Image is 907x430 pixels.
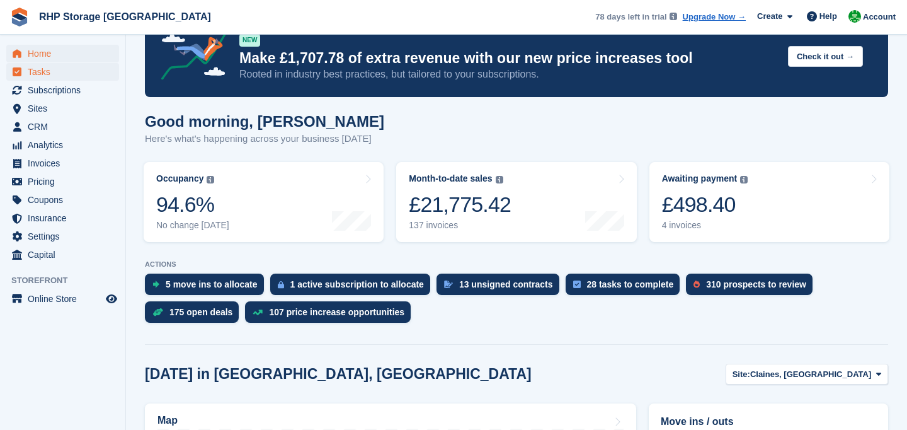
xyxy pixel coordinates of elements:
a: menu [6,246,119,264]
img: icon-info-grey-7440780725fd019a000dd9b08b2336e03edf1995a4989e88bcd33f0948082b44.svg [496,176,503,183]
h2: Move ins / outs [661,414,876,429]
a: 13 unsigned contracts [436,274,566,301]
span: Invoices [28,154,103,172]
div: 107 price increase opportunities [269,307,404,317]
span: Sites [28,100,103,117]
a: Awaiting payment £498.40 4 invoices [649,162,889,242]
span: Subscriptions [28,81,103,99]
a: 28 tasks to complete [566,274,687,301]
a: menu [6,209,119,227]
div: £498.40 [662,192,748,218]
span: 78 days left in trial [595,11,666,23]
img: icon-info-grey-7440780725fd019a000dd9b08b2336e03edf1995a4989e88bcd33f0948082b44.svg [670,13,677,20]
a: menu [6,100,119,117]
button: Check it out → [788,46,863,67]
span: Storefront [11,274,125,287]
div: 310 prospects to review [706,279,806,289]
div: Awaiting payment [662,173,738,184]
div: 94.6% [156,192,229,218]
div: 4 invoices [662,220,748,231]
h2: [DATE] in [GEOGRAPHIC_DATA], [GEOGRAPHIC_DATA] [145,366,532,383]
img: prospect-51fa495bee0391a8d652442698ab0144808aea92771e9ea1ae160a38d050c398.svg [693,281,700,288]
span: Analytics [28,136,103,154]
span: Create [757,10,782,23]
p: Make £1,707.78 of extra revenue with our new price increases tool [239,49,778,67]
span: Insurance [28,209,103,227]
span: Account [863,11,896,23]
img: task-75834270c22a3079a89374b754ae025e5fb1db73e45f91037f5363f120a921f8.svg [573,281,581,288]
img: stora-icon-8386f47178a22dfd0bd8f6a31ec36ba5ce8667c1dd55bd0f319d3a0aa187defe.svg [10,8,29,26]
p: Rooted in industry best practices, but tailored to your subscriptions. [239,67,778,81]
a: menu [6,136,119,154]
div: 137 invoices [409,220,511,231]
a: menu [6,63,119,81]
a: 310 prospects to review [686,274,819,301]
img: contract_signature_icon-13c848040528278c33f63329250d36e43548de30e8caae1d1a13099fd9432cc5.svg [444,281,453,288]
span: Claines, [GEOGRAPHIC_DATA] [750,368,871,381]
img: price_increase_opportunities-93ffe204e8149a01c8c9dc8f82e8f89637d9d84a8eef4429ea346261dce0b2c0.svg [253,310,263,315]
img: active_subscription_to_allocate_icon-d502201f5373d7db506a760aba3b589e785aa758c864c3986d89f69b8ff3... [278,281,284,289]
p: Here's what's happening across your business [DATE] [145,132,384,146]
img: Rod [848,10,861,23]
img: icon-info-grey-7440780725fd019a000dd9b08b2336e03edf1995a4989e88bcd33f0948082b44.svg [740,176,748,183]
div: 1 active subscription to allocate [290,279,424,289]
span: Pricing [28,173,103,190]
span: Settings [28,228,103,245]
a: 1 active subscription to allocate [270,274,436,301]
a: 175 open deals [145,301,245,329]
span: Online Store [28,290,103,308]
a: menu [6,173,119,190]
div: Occupancy [156,173,203,184]
div: No change [DATE] [156,220,229,231]
div: £21,775.42 [409,192,511,218]
a: menu [6,228,119,245]
div: Month-to-date sales [409,173,492,184]
a: menu [6,191,119,209]
a: Upgrade Now → [683,11,746,23]
div: 175 open deals [169,307,232,317]
img: icon-info-grey-7440780725fd019a000dd9b08b2336e03edf1995a4989e88bcd33f0948082b44.svg [207,176,214,183]
div: 13 unsigned contracts [459,279,553,289]
a: menu [6,45,119,62]
span: Home [28,45,103,62]
a: 107 price increase opportunities [245,301,417,329]
span: Help [819,10,837,23]
span: Site: [733,368,750,381]
span: Tasks [28,63,103,81]
button: Site: Claines, [GEOGRAPHIC_DATA] [726,364,888,385]
img: price-adjustments-announcement-icon-8257ccfd72463d97f412b2fc003d46551f7dbcb40ab6d574587a9cd5c0d94... [151,13,239,84]
a: RHP Storage [GEOGRAPHIC_DATA] [34,6,216,27]
img: move_ins_to_allocate_icon-fdf77a2bb77ea45bf5b3d319d69a93e2d87916cf1d5bf7949dd705db3b84f3ca.svg [152,281,159,288]
a: Month-to-date sales £21,775.42 137 invoices [396,162,636,242]
a: menu [6,118,119,136]
a: 5 move ins to allocate [145,274,270,301]
span: Coupons [28,191,103,209]
h2: Map [157,415,178,426]
a: Preview store [104,291,119,306]
img: deal-1b604bf984904fb50ccaf53a9ad4b4a5d6e5aea283cecdc64d6e3604feb123c2.svg [152,308,163,317]
div: 28 tasks to complete [587,279,674,289]
a: Occupancy 94.6% No change [DATE] [144,162,384,242]
a: menu [6,81,119,99]
div: 5 move ins to allocate [166,279,258,289]
p: ACTIONS [145,260,888,269]
a: menu [6,154,119,172]
div: NEW [239,34,260,47]
a: menu [6,290,119,308]
span: Capital [28,246,103,264]
h1: Good morning, [PERSON_NAME] [145,113,384,130]
span: CRM [28,118,103,136]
